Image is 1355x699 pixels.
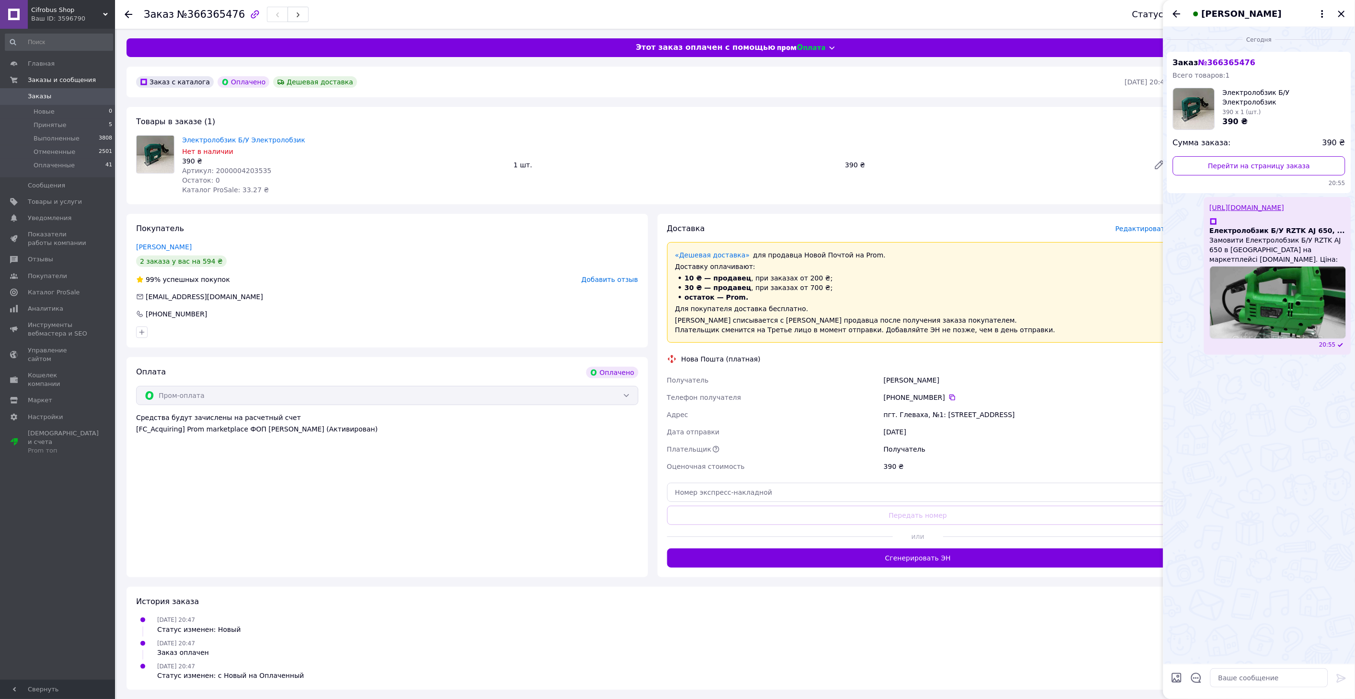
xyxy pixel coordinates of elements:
a: Электролобзик Б/У Электролобзик [182,136,305,144]
div: Получатель [882,441,1171,458]
span: 10 ₴ — продавец [685,274,752,282]
div: [PHONE_NUMBER] [884,393,1169,402]
span: Електролобзик Б/У RZTK AJ 650, ... [1210,226,1345,235]
div: 390 ₴ [882,458,1171,475]
span: Покупатель [136,224,184,233]
a: [PERSON_NAME] [136,243,192,251]
div: 390 ₴ [841,158,1146,172]
span: [DATE] 20:47 [157,617,195,623]
span: или [893,532,943,541]
span: Всего товаров: 1 [1173,71,1230,79]
span: 30 ₴ — продавец [685,284,752,291]
span: Cifrobus Shop [31,6,103,14]
button: Назад [1171,8,1182,20]
button: [PERSON_NAME] [1190,8,1328,20]
div: [DATE] [882,423,1171,441]
span: [DATE] 20:47 [157,663,195,670]
div: Статус заказа [1132,10,1196,19]
div: Заказ оплачен [157,648,209,657]
div: Ваш ID: 3596790 [31,14,115,23]
span: Каталог ProSale [28,288,80,297]
span: Замовити Електролобзик Б/У RZTK AJ 650 в [GEOGRAPHIC_DATA] на маркетплейсі [DOMAIN_NAME]. Ціна: 5... [1210,235,1345,264]
span: Электролобзик Б/У Электролобзик [1223,88,1345,107]
input: Номер экспресс-накладной [667,483,1170,502]
span: Товары в заказе (1) [136,117,215,126]
span: 20:55 12.10.2025 [1319,341,1336,349]
span: 2501 [99,148,112,156]
span: Заказ [144,9,174,20]
span: Сумма заказа: [1173,138,1231,149]
div: Нова Пошта (платная) [679,354,763,364]
div: 1 шт. [510,158,842,172]
span: 3808 [99,134,112,143]
span: Доставка [667,224,705,233]
span: 20:55 12.10.2025 [1173,179,1345,187]
span: 0 [109,107,112,116]
img: Електролобзик Б/У RZTK AJ 650, ... [1210,218,1217,225]
span: Товары и услуги [28,198,82,206]
span: Адрес [667,411,688,419]
span: Сегодня [1243,36,1276,44]
span: Оценочная стоимость [667,463,745,470]
div: Статус изменен: с Новый на Оплаченный [157,671,304,680]
span: [DATE] 20:47 [157,640,195,647]
div: Вернуться назад [125,10,132,19]
span: Редактировать [1115,225,1169,233]
span: Добавить отзыв [581,276,638,283]
span: Аналитика [28,304,63,313]
div: Оплачено [586,367,638,378]
button: Закрыть [1336,8,1347,20]
span: Нет в наличии [182,148,233,155]
img: 6847215779_w100_h100_elektrolobzik-bu-elektrolobzik.jpg [1173,88,1215,129]
div: пгт. Глеваха, №1: [STREET_ADDRESS] [882,406,1171,423]
span: Оплата [136,367,166,376]
span: Каталог ProSale: 33.27 ₴ [182,186,269,194]
div: [PERSON_NAME] [882,372,1171,389]
span: остаток — Prom. [685,293,749,301]
div: [PERSON_NAME] списывается с [PERSON_NAME] продавца после получения заказа покупателем. Плательщик... [675,315,1161,335]
span: Маркет [28,396,52,405]
div: Доставку оплачивают: [675,262,1161,271]
time: [DATE] 20:47 [1125,78,1169,86]
span: Кошелек компании [28,371,89,388]
div: [FC_Acquiring] Prom marketplace ФОП [PERSON_NAME] (Активирован) [136,424,638,434]
span: 390 ₴ [1322,138,1345,149]
div: 2 заказа у вас на 594 ₴ [136,256,227,267]
span: Отзывы [28,255,53,264]
span: Заказ [1173,58,1256,67]
a: «Дешевая доставка» [675,251,750,259]
span: Принятые [34,121,67,129]
span: Настройки [28,413,63,421]
span: Телефон получателя [667,394,741,401]
span: Плательщик [667,445,712,453]
span: Дата отправки [667,428,720,436]
button: Открыть шаблоны ответов [1190,672,1203,684]
span: Выполненные [34,134,80,143]
span: Покупатели [28,272,67,280]
li: , при заказах от 700 ₴; [675,283,1161,292]
span: 99% [146,276,161,283]
span: Главная [28,59,55,68]
div: Дешевая доставка [273,76,357,88]
span: Заказы [28,92,51,101]
span: Сообщения [28,181,65,190]
span: 390 ₴ [1223,117,1248,126]
span: 390 x 1 (шт.) [1223,109,1261,116]
div: успешных покупок [136,275,230,284]
span: [PERSON_NAME] [1202,8,1282,20]
span: Получатель [667,376,709,384]
button: Сгенерировать ЭН [667,548,1170,568]
img: Електролобзик Б/У RZTK AJ 650, ... [1210,266,1346,339]
div: для продавца Новой Почтой на Prom. [675,250,1161,260]
span: Этот заказ оплачен с помощью [636,42,776,53]
div: 390 ₴ [182,156,506,166]
span: Новые [34,107,55,116]
div: Статус изменен: Новый [157,625,241,634]
a: [URL][DOMAIN_NAME] [1210,204,1285,211]
span: №366365476 [177,9,245,20]
img: Электролобзик Б/У Электролобзик [137,136,174,173]
div: [PHONE_NUMBER] [145,309,208,319]
span: Уведомления [28,214,71,222]
a: Редактировать [1150,155,1169,175]
span: Показатели работы компании [28,230,89,247]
